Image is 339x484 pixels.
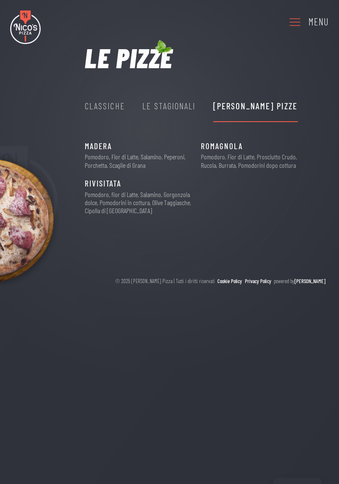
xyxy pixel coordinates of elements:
[274,277,325,285] div: powered by
[85,153,192,169] p: Pomodoro, Fior di Latte, Salamino, Peperoni, Porchetta, Scaglie di Grana
[295,278,325,284] a: [PERSON_NAME]
[142,99,195,113] div: Le Stagionali
[85,140,112,153] span: MADERA
[85,190,192,215] p: Pomodoro, fior di Latte, Salamino, Gorgonzola dolce, Pomodorini in cottura, Olive Taggiasche, Cip...
[201,140,242,153] span: ROMAGNOLA
[85,177,121,190] span: RIVISITATA
[201,153,308,169] p: Pomodoro, Fior di Latte, Prosciutto Crudo, Rucola, Burrata, Pomodorini dopo cottura
[85,99,125,113] div: Classiche
[217,277,242,285] a: Cookie Policy
[288,10,329,33] a: Menu
[115,277,215,285] div: © 2025 [PERSON_NAME] Pizza | Tutti i diritti riservati
[245,277,271,285] a: Privacy Policy
[213,99,298,113] div: [PERSON_NAME] Pizze
[308,14,329,30] div: Menu
[85,44,173,71] h1: Le pizze
[10,10,41,44] img: Nico's Pizza Logo Colori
